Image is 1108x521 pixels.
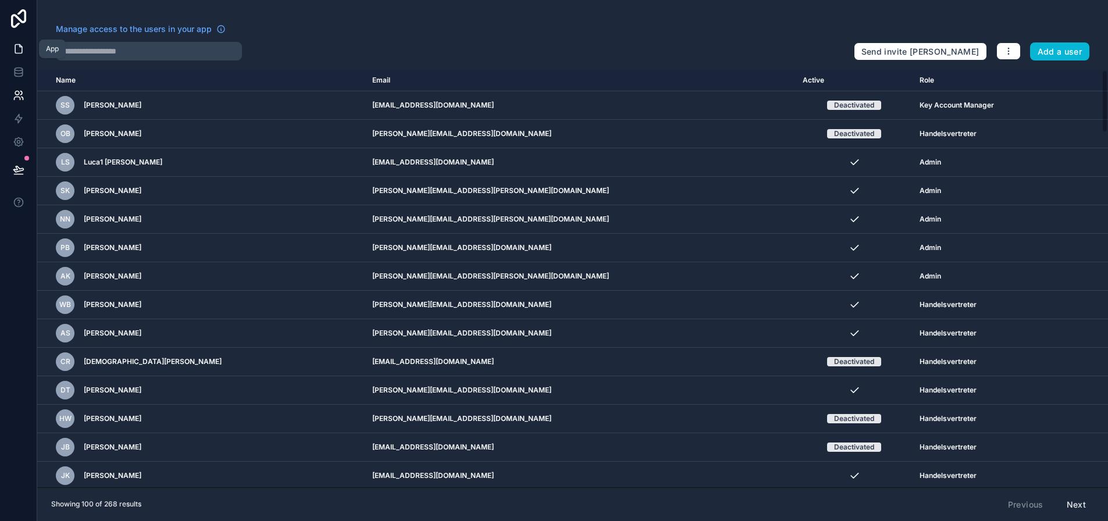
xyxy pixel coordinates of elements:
[60,329,70,338] span: AS
[84,215,141,224] span: [PERSON_NAME]
[84,243,141,252] span: [PERSON_NAME]
[59,414,72,423] span: HW
[84,443,141,452] span: [PERSON_NAME]
[365,205,796,234] td: [PERSON_NAME][EMAIL_ADDRESS][PERSON_NAME][DOMAIN_NAME]
[365,91,796,120] td: [EMAIL_ADDRESS][DOMAIN_NAME]
[920,129,977,138] span: Handelsvertreter
[84,272,141,281] span: [PERSON_NAME]
[920,386,977,395] span: Handelsvertreter
[365,348,796,376] td: [EMAIL_ADDRESS][DOMAIN_NAME]
[84,129,141,138] span: [PERSON_NAME]
[84,471,141,480] span: [PERSON_NAME]
[854,42,987,61] button: Send invite [PERSON_NAME]
[365,262,796,291] td: [PERSON_NAME][EMAIL_ADDRESS][PERSON_NAME][DOMAIN_NAME]
[84,329,141,338] span: [PERSON_NAME]
[365,405,796,433] td: [PERSON_NAME][EMAIL_ADDRESS][DOMAIN_NAME]
[920,186,941,195] span: Admin
[834,443,874,452] div: Deactivated
[51,499,141,509] span: Showing 100 of 268 results
[37,70,1108,487] div: scrollable content
[365,120,796,148] td: [PERSON_NAME][EMAIL_ADDRESS][DOMAIN_NAME]
[84,101,141,110] span: [PERSON_NAME]
[796,70,913,91] th: Active
[920,414,977,423] span: Handelsvertreter
[56,23,226,35] a: Manage access to the users in your app
[913,70,1064,91] th: Role
[920,443,977,452] span: Handelsvertreter
[84,186,141,195] span: [PERSON_NAME]
[61,443,70,452] span: JB
[84,414,141,423] span: [PERSON_NAME]
[46,44,59,53] div: App
[61,158,70,167] span: LS
[365,70,796,91] th: Email
[60,129,70,138] span: OB
[60,101,70,110] span: SS
[365,376,796,405] td: [PERSON_NAME][EMAIL_ADDRESS][DOMAIN_NAME]
[61,471,70,480] span: JK
[834,357,874,366] div: Deactivated
[60,186,70,195] span: SK
[84,158,162,167] span: Luca1 [PERSON_NAME]
[365,234,796,262] td: [PERSON_NAME][EMAIL_ADDRESS][DOMAIN_NAME]
[834,129,874,138] div: Deactivated
[920,329,977,338] span: Handelsvertreter
[920,272,941,281] span: Admin
[37,70,365,91] th: Name
[84,386,141,395] span: [PERSON_NAME]
[834,101,874,110] div: Deactivated
[60,386,70,395] span: DT
[60,215,70,224] span: NN
[834,414,874,423] div: Deactivated
[60,357,70,366] span: CR
[60,272,70,281] span: AK
[920,101,994,110] span: Key Account Manager
[1059,495,1094,515] button: Next
[365,462,796,490] td: [EMAIL_ADDRESS][DOMAIN_NAME]
[920,158,941,167] span: Admin
[56,23,212,35] span: Manage access to the users in your app
[84,300,141,309] span: [PERSON_NAME]
[920,357,977,366] span: Handelsvertreter
[920,471,977,480] span: Handelsvertreter
[1030,42,1090,61] button: Add a user
[365,291,796,319] td: [PERSON_NAME][EMAIL_ADDRESS][DOMAIN_NAME]
[920,215,941,224] span: Admin
[84,357,222,366] span: [DEMOGRAPHIC_DATA][PERSON_NAME]
[365,319,796,348] td: [PERSON_NAME][EMAIL_ADDRESS][DOMAIN_NAME]
[365,177,796,205] td: [PERSON_NAME][EMAIL_ADDRESS][PERSON_NAME][DOMAIN_NAME]
[920,243,941,252] span: Admin
[59,300,71,309] span: WB
[920,300,977,309] span: Handelsvertreter
[60,243,70,252] span: PB
[365,433,796,462] td: [EMAIL_ADDRESS][DOMAIN_NAME]
[365,148,796,177] td: [EMAIL_ADDRESS][DOMAIN_NAME]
